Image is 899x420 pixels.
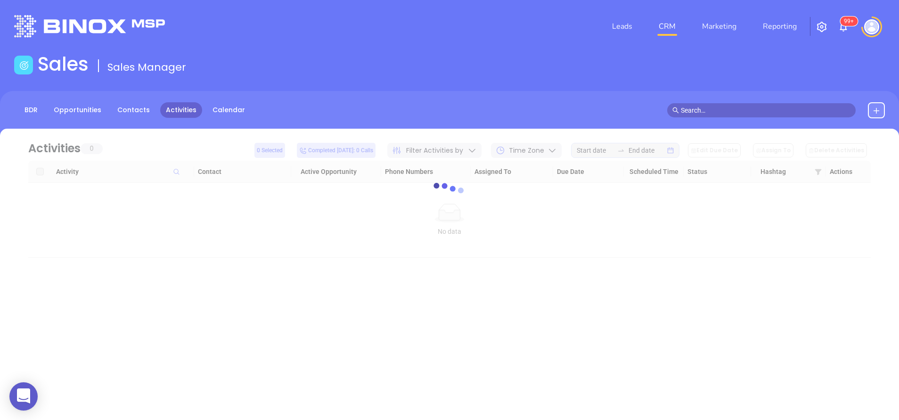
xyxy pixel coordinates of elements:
a: Leads [608,17,636,36]
img: iconSetting [816,21,827,33]
span: Sales Manager [107,60,186,74]
a: Marketing [698,17,740,36]
input: Search… [681,105,850,115]
h1: Sales [38,53,89,75]
a: BDR [19,102,43,118]
span: search [672,107,679,114]
a: Activities [160,102,202,118]
a: Opportunities [48,102,107,118]
a: Calendar [207,102,251,118]
img: user [864,19,879,34]
a: Contacts [112,102,155,118]
a: Reporting [759,17,801,36]
sup: 100 [840,16,858,26]
img: iconNotification [838,21,849,33]
a: CRM [655,17,679,36]
img: logo [14,15,165,37]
